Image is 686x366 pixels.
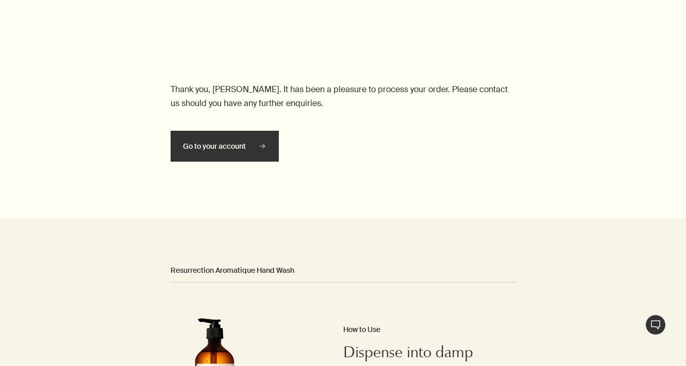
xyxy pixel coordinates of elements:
div: How to Use [343,324,516,336]
h3: Resurrection Aromatique Hand Wash [171,265,516,283]
span: Thank you, [PERSON_NAME]. It has been a pleasure to process your order. Please contact us should ... [171,84,508,109]
button: Go to your account [171,131,279,162]
button: Live Assistance [645,315,666,335]
span: Go to your account [183,143,246,150]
